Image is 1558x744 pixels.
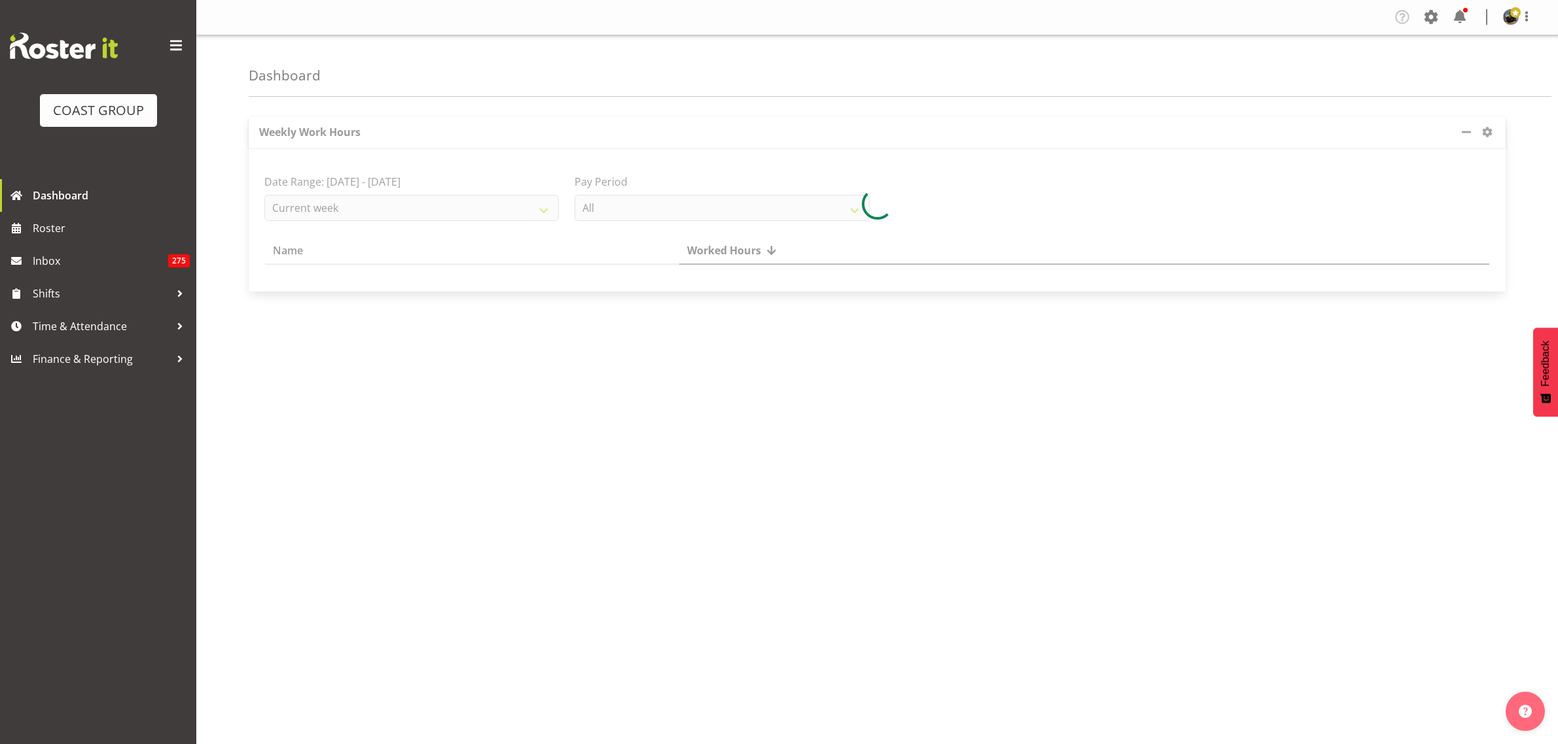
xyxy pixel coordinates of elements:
[33,251,168,271] span: Inbox
[10,33,118,59] img: Rosterit website logo
[33,186,190,205] span: Dashboard
[33,218,190,238] span: Roster
[1540,341,1551,386] span: Feedback
[33,316,170,336] span: Time & Attendance
[33,349,170,369] span: Finance & Reporting
[1503,9,1519,25] img: abe-denton65321ee68e143815db86bfb5b039cb77.png
[53,101,144,120] div: COAST GROUP
[249,68,321,83] h4: Dashboard
[33,284,170,303] span: Shifts
[168,254,190,267] span: 275
[1533,328,1558,416] button: Feedback - Show survey
[1519,705,1532,718] img: help-xxl-2.png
